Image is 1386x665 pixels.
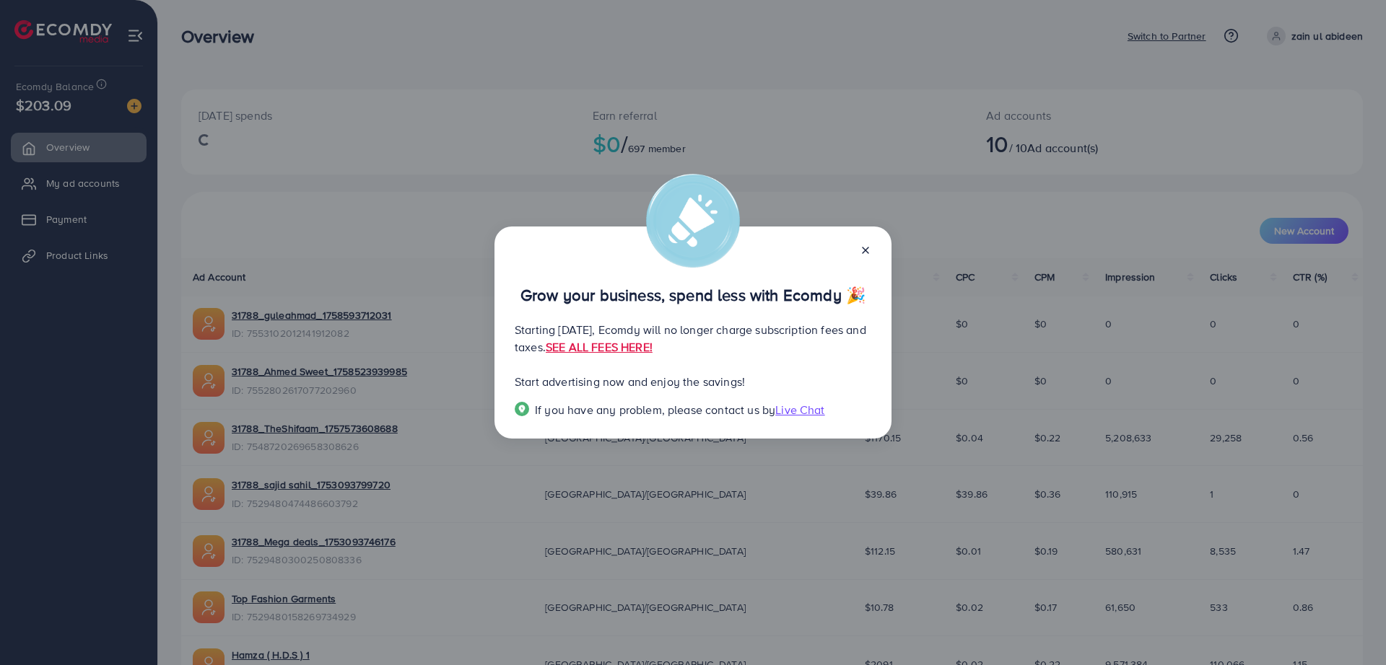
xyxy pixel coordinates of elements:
img: alert [646,174,740,268]
img: Popup guide [515,402,529,416]
p: Start advertising now and enjoy the savings! [515,373,871,390]
span: If you have any problem, please contact us by [535,402,775,418]
p: Grow your business, spend less with Ecomdy 🎉 [515,286,871,304]
span: Live Chat [775,402,824,418]
a: SEE ALL FEES HERE! [546,339,653,355]
p: Starting [DATE], Ecomdy will no longer charge subscription fees and taxes. [515,321,871,356]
